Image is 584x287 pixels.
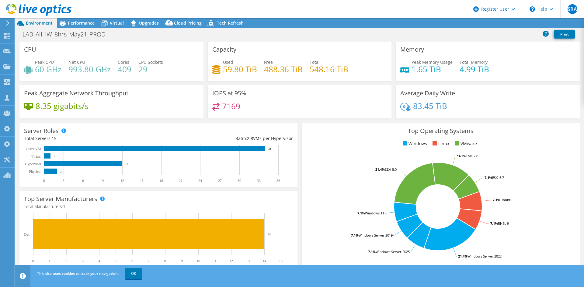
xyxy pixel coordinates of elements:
[24,203,293,210] h4: Total Manufacturers:
[98,259,100,263] text: 4
[375,167,385,172] tspan: 21.4%
[31,154,42,159] text: Virtual
[25,162,41,166] text: Hypervisor
[218,179,222,183] text: 27
[257,179,261,183] text: 33
[212,46,236,53] h3: Capacity
[36,103,89,109] h4: 8.35 gigabits/s
[460,66,489,73] h4: 4.99 TiB
[212,90,246,97] h3: IOPS at 95%
[493,197,500,202] tspan: 7.1%
[490,221,498,226] tspan: 7.1%
[43,179,45,183] text: 0
[376,249,410,254] tspan: Windows Server 2025
[24,232,30,237] text: Dell
[223,59,233,65] span: Used
[26,20,53,26] span: Environment
[82,259,84,263] text: 3
[118,66,131,73] h4: 409
[413,103,447,109] h4: 83.45 TiB
[37,271,119,276] span: This site uses cookies to track your navigation.
[554,30,575,39] a: Print
[458,254,468,258] tspan: 21.4%
[453,140,477,147] li: VMware
[63,203,65,209] span: 1
[196,259,200,263] text: 10
[32,259,34,263] text: 0
[68,66,111,73] h4: 993.80 GHz
[466,154,478,158] tspan: ESXi 7.0
[400,90,455,97] h3: Average Daily Write
[306,128,575,134] h3: Top Operating Systems
[310,59,320,65] span: Total
[68,20,95,26] span: Performance
[492,175,504,180] tspan: ESXi 6.7
[310,66,348,73] h4: 548.16 TiB
[115,259,116,263] text: 5
[118,59,129,65] span: Cores
[351,233,359,237] tspan: 7.1%
[24,135,158,142] div: Total Servers:
[24,128,59,134] h3: Server Roles
[102,179,104,183] text: 9
[148,259,150,263] text: 7
[223,66,257,73] h4: 59.80 TiB
[63,179,64,183] text: 3
[460,59,488,65] span: Total Memory
[52,135,57,141] span: 15
[498,221,509,226] tspan: RHEL 9
[131,259,133,263] text: 6
[385,167,397,172] tspan: ESXi 8.0
[247,135,253,141] span: 2.8
[412,59,453,65] span: Peak Memory Usage
[164,259,166,263] text: 8
[29,169,41,174] text: Physical
[279,259,283,263] text: 15
[368,249,376,254] tspan: 7.1%
[267,232,271,236] text: 14
[262,259,266,263] text: 14
[174,20,202,26] span: Cloud Pricing
[400,46,424,53] h3: Memory
[217,20,244,26] span: Tech Refresh
[264,59,273,65] span: Free
[138,66,163,73] h4: 29
[500,197,513,202] tspan: Ubuntu
[222,103,240,110] h4: 7169
[20,31,115,38] h1: LAB_AllHW_8hrs_May21_PROD
[468,254,502,258] tspan: Windows Server 2022
[140,179,144,183] text: 15
[139,20,159,26] span: Upgrades
[24,90,128,97] h3: Peak Aggregate Network Throughput
[359,233,393,237] tspan: Windows Server 2019
[179,179,182,183] text: 21
[229,259,233,263] text: 12
[276,179,280,183] text: 36
[24,196,97,202] h3: Top Server Manufacturers
[181,259,183,263] text: 9
[159,179,163,183] text: 18
[431,140,449,147] li: Linux
[264,66,303,73] h4: 488.36 TiB
[457,154,466,158] tspan: 14.3%
[412,66,453,73] h4: 1.65 TiB
[568,4,577,14] span: SRA
[82,179,84,183] text: 6
[35,66,61,73] h4: 60 GHz
[158,135,293,142] div: Ratio: VMs per Hypervisor
[60,170,62,173] text: 2
[125,162,128,166] text: 12
[24,46,36,53] h3: CPU
[213,259,217,263] text: 11
[110,20,124,26] span: Virtual
[198,179,202,183] text: 24
[357,211,365,215] tspan: 7.1%
[365,211,384,215] tspan: Windows 11
[138,59,163,65] span: CPU Sockets
[26,147,41,151] text: Guest VM
[485,175,492,180] tspan: 7.1%
[125,268,142,279] a: OK
[120,179,124,183] text: 12
[65,259,67,263] text: 2
[268,147,271,150] text: 34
